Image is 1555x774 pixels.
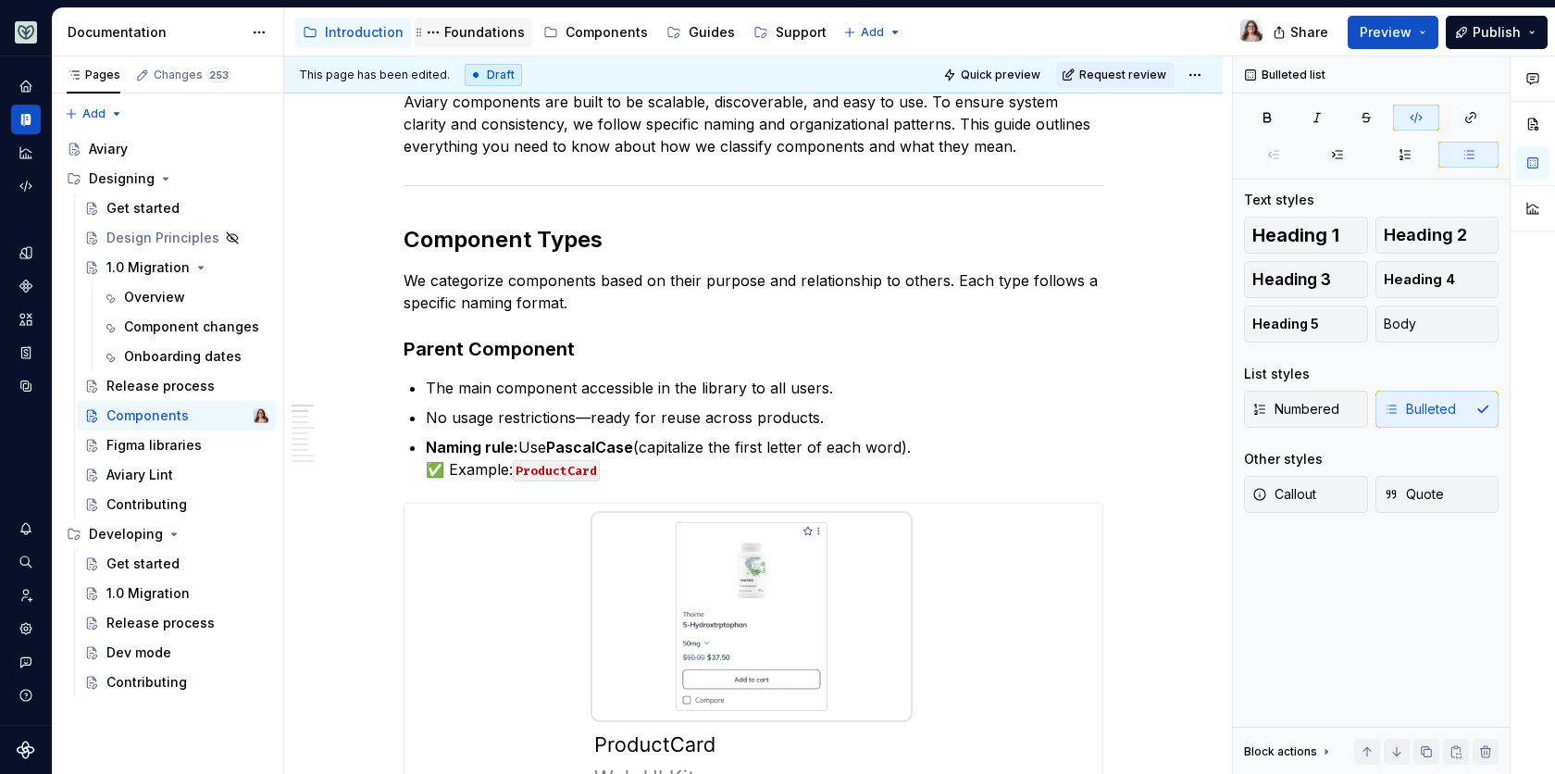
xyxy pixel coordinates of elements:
[465,64,522,86] div: Draft
[59,164,276,193] div: Designing
[546,438,633,456] strong: PascalCase
[404,225,1103,255] h2: Component Types
[404,269,1103,314] p: We categorize components based on their purpose and relationship to others. Each type follows a s...
[1384,226,1467,244] span: Heading 2
[11,138,41,168] a: Analytics
[1244,306,1368,343] button: Heading 5
[1348,16,1438,49] button: Preview
[11,371,41,401] a: Data sources
[206,68,231,82] span: 253
[106,406,189,425] div: Components
[426,406,1103,429] p: No usage restrictions—ready for reuse across products.
[11,647,41,677] div: Contact support
[77,490,276,519] a: Contributing
[82,106,106,121] span: Add
[11,105,41,134] a: Documentation
[106,673,187,692] div: Contributing
[1244,744,1317,759] div: Block actions
[1244,476,1368,513] button: Callout
[11,271,41,301] a: Components
[536,18,655,47] a: Components
[77,668,276,697] a: Contributing
[295,14,834,51] div: Page tree
[154,68,231,82] div: Changes
[17,741,35,759] svg: Supernova Logo
[426,436,1103,481] p: Use (capitalize the first letter of each word). ✅ Example:
[838,19,907,45] button: Add
[11,514,41,543] button: Notifications
[59,134,276,164] a: Aviary
[106,229,219,247] div: Design Principles
[566,23,648,42] div: Components
[746,18,834,47] a: Support
[513,460,600,481] code: ProductCard
[1384,315,1416,333] span: Body
[861,25,884,40] span: Add
[106,614,215,632] div: Release process
[1375,261,1499,298] button: Heading 4
[94,282,276,312] a: Overview
[106,199,180,218] div: Get started
[124,318,259,336] div: Component changes
[11,305,41,334] a: Assets
[1384,485,1444,504] span: Quote
[77,460,276,490] a: Aviary Lint
[106,643,171,662] div: Dev mode
[1244,739,1334,765] div: Block actions
[68,23,243,42] div: Documentation
[1360,23,1412,42] span: Preview
[325,23,404,42] div: Introduction
[11,71,41,101] a: Home
[1252,226,1339,244] span: Heading 1
[404,91,1103,157] p: Aviary components are built to be scalable, discoverable, and easy to use. To ensure system clari...
[77,549,276,579] a: Get started
[11,238,41,268] a: Design tokens
[1079,68,1166,82] span: Request review
[59,101,129,127] button: Add
[106,466,173,484] div: Aviary Lint
[77,579,276,608] a: 1.0 Migration
[124,347,242,366] div: Onboarding dates
[11,614,41,643] div: Settings
[11,580,41,610] a: Invite team
[106,555,180,573] div: Get started
[1244,365,1310,383] div: List styles
[106,495,187,514] div: Contributing
[426,377,1103,399] p: The main component accessible in the library to all users.
[77,253,276,282] a: 1.0 Migration
[1473,23,1521,42] span: Publish
[254,408,268,423] img: Brittany Hogg
[77,638,276,668] a: Dev mode
[59,134,276,697] div: Page tree
[426,438,518,456] strong: Naming rule:
[776,23,827,42] div: Support
[295,18,411,47] a: Introduction
[1244,450,1323,468] div: Other styles
[106,436,202,455] div: Figma libraries
[444,23,525,42] div: Foundations
[404,338,575,360] strong: Parent Component
[77,371,276,401] a: Release process
[11,338,41,368] a: Storybook stories
[1244,191,1314,209] div: Text styles
[1252,315,1319,333] span: Heading 5
[1252,400,1339,418] span: Numbered
[11,171,41,201] div: Code automation
[15,21,37,44] img: 256e2c79-9abd-4d59-8978-03feab5a3943.png
[1252,270,1331,289] span: Heading 3
[67,68,120,82] div: Pages
[1244,391,1368,428] button: Numbered
[94,312,276,342] a: Component changes
[961,68,1040,82] span: Quick preview
[1252,485,1316,504] span: Callout
[938,62,1049,88] button: Quick preview
[1290,23,1328,42] span: Share
[689,23,735,42] div: Guides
